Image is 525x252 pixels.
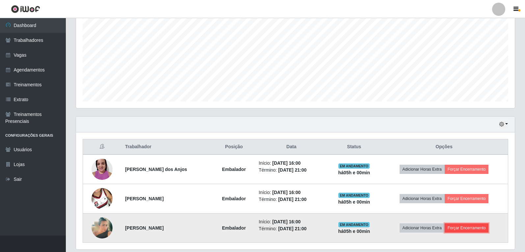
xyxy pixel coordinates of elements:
[338,199,370,205] strong: há 05 h e 00 min
[380,139,508,155] th: Opções
[259,196,324,203] li: Término:
[125,225,164,231] strong: [PERSON_NAME]
[259,225,324,232] li: Término:
[92,155,113,183] img: 1737249386728.jpeg
[400,194,445,203] button: Adicionar Horas Extra
[272,190,301,195] time: [DATE] 16:00
[338,193,370,198] span: EM ANDAMENTO
[92,180,113,217] img: 1744230818222.jpeg
[125,196,164,201] strong: [PERSON_NAME]
[222,167,246,172] strong: Embalador
[213,139,255,155] th: Posição
[445,165,489,174] button: Forçar Encerramento
[259,160,324,167] li: Início:
[259,189,324,196] li: Início:
[445,223,489,233] button: Forçar Encerramento
[400,165,445,174] button: Adicionar Horas Extra
[222,225,246,231] strong: Embalador
[338,229,370,234] strong: há 05 h e 00 min
[272,160,301,166] time: [DATE] 16:00
[338,170,370,175] strong: há 05 h e 00 min
[278,167,306,173] time: [DATE] 21:00
[445,194,489,203] button: Forçar Encerramento
[255,139,328,155] th: Data
[278,226,306,231] time: [DATE] 21:00
[338,163,370,169] span: EM ANDAMENTO
[338,222,370,227] span: EM ANDAMENTO
[222,196,246,201] strong: Embalador
[272,219,301,224] time: [DATE] 16:00
[121,139,213,155] th: Trabalhador
[278,197,306,202] time: [DATE] 21:00
[92,209,113,247] img: 1755794776591.jpeg
[125,167,187,172] strong: [PERSON_NAME] dos Anjos
[400,223,445,233] button: Adicionar Horas Extra
[259,167,324,174] li: Término:
[11,5,40,13] img: CoreUI Logo
[259,218,324,225] li: Início:
[328,139,380,155] th: Status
